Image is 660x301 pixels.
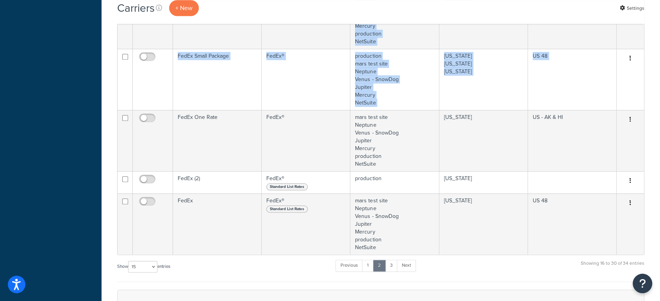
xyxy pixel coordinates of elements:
[397,260,416,271] a: Next
[262,110,350,171] td: FedEx®
[262,171,350,193] td: FedEx®
[350,110,439,171] td: mars test site Neptune Venus - SnowDog Jupiter Mercury production NetSuite
[350,49,439,110] td: production mars test site Neptune Venus - SnowDog Jupiter Mercury NetSuite
[633,274,652,293] button: Open Resource Center
[128,261,157,273] select: Showentries
[173,110,262,171] td: FedEx One Rate
[528,49,617,110] td: US 48
[620,3,644,14] a: Settings
[581,259,644,276] div: Showing 16 to 30 of 34 entries
[266,183,308,190] span: Standard List Rates
[173,193,262,255] td: FedEx
[439,171,528,193] td: [US_STATE]
[266,205,308,212] span: Standard List Rates
[173,171,262,193] td: FedEx (2)
[385,260,398,271] a: 3
[262,49,350,110] td: FedEx®
[439,110,528,171] td: [US_STATE]
[117,0,155,16] h1: Carriers
[528,193,617,255] td: US 48
[439,49,528,110] td: [US_STATE] [US_STATE] [US_STATE]
[373,260,386,271] a: 2
[362,260,374,271] a: 1
[350,193,439,255] td: mars test site Neptune Venus - SnowDog Jupiter Mercury production NetSuite
[173,49,262,110] td: FedEx Small Package
[528,110,617,171] td: US - AK & HI
[439,193,528,255] td: [US_STATE]
[335,260,363,271] a: Previous
[262,193,350,255] td: FedEx®
[350,171,439,193] td: production
[117,261,170,273] label: Show entries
